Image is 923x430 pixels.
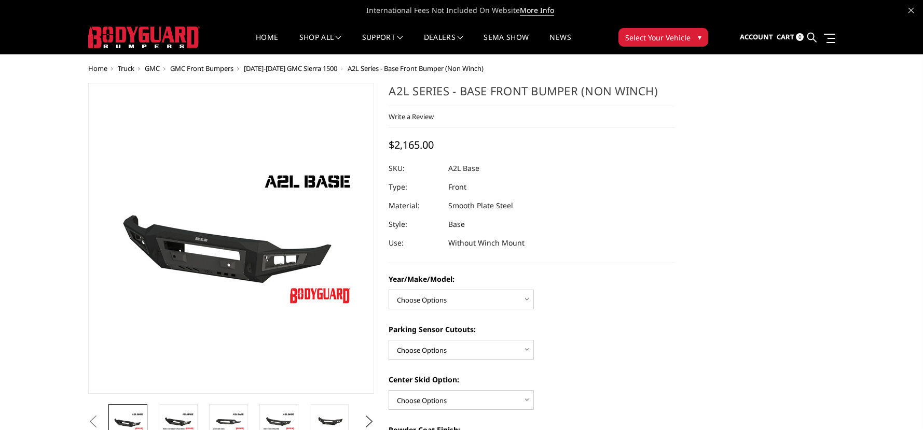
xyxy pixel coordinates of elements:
[520,5,554,16] a: More Info
[796,33,804,41] span: 0
[424,34,463,54] a: Dealers
[389,196,440,215] dt: Material:
[88,26,200,48] img: BODYGUARD BUMPERS
[389,234,440,252] dt: Use:
[256,34,278,54] a: Home
[625,32,691,43] span: Select Your Vehicle
[118,64,134,73] a: Truck
[389,324,675,335] label: Parking Sensor Cutouts:
[740,23,773,51] a: Account
[389,138,434,152] span: $2,165.00
[448,159,479,178] dd: A2L Base
[777,32,794,41] span: Cart
[361,414,377,429] button: Next
[348,64,484,73] span: A2L Series - Base Front Bumper (Non Winch)
[389,274,675,284] label: Year/Make/Model:
[145,64,160,73] a: GMC
[389,159,440,178] dt: SKU:
[448,178,466,196] dd: Front
[448,215,465,234] dd: Base
[88,83,375,394] a: A2L Series - Base Front Bumper (Non Winch)
[549,34,571,54] a: News
[448,234,525,252] dd: Without Winch Mount
[299,34,341,54] a: shop all
[389,112,434,121] a: Write a Review
[389,83,675,106] h1: A2L Series - Base Front Bumper (Non Winch)
[740,32,773,41] span: Account
[618,28,708,47] button: Select Your Vehicle
[448,196,513,215] dd: Smooth Plate Steel
[389,215,440,234] dt: Style:
[362,34,403,54] a: Support
[86,414,101,429] button: Previous
[698,32,701,42] span: ▾
[244,64,337,73] a: [DATE]-[DATE] GMC Sierra 1500
[777,23,804,51] a: Cart 0
[88,64,107,73] a: Home
[313,414,346,429] img: A2L Series - Base Front Bumper (Non Winch)
[484,34,529,54] a: SEMA Show
[389,178,440,196] dt: Type:
[170,64,233,73] a: GMC Front Bumpers
[389,374,675,385] label: Center Skid Option:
